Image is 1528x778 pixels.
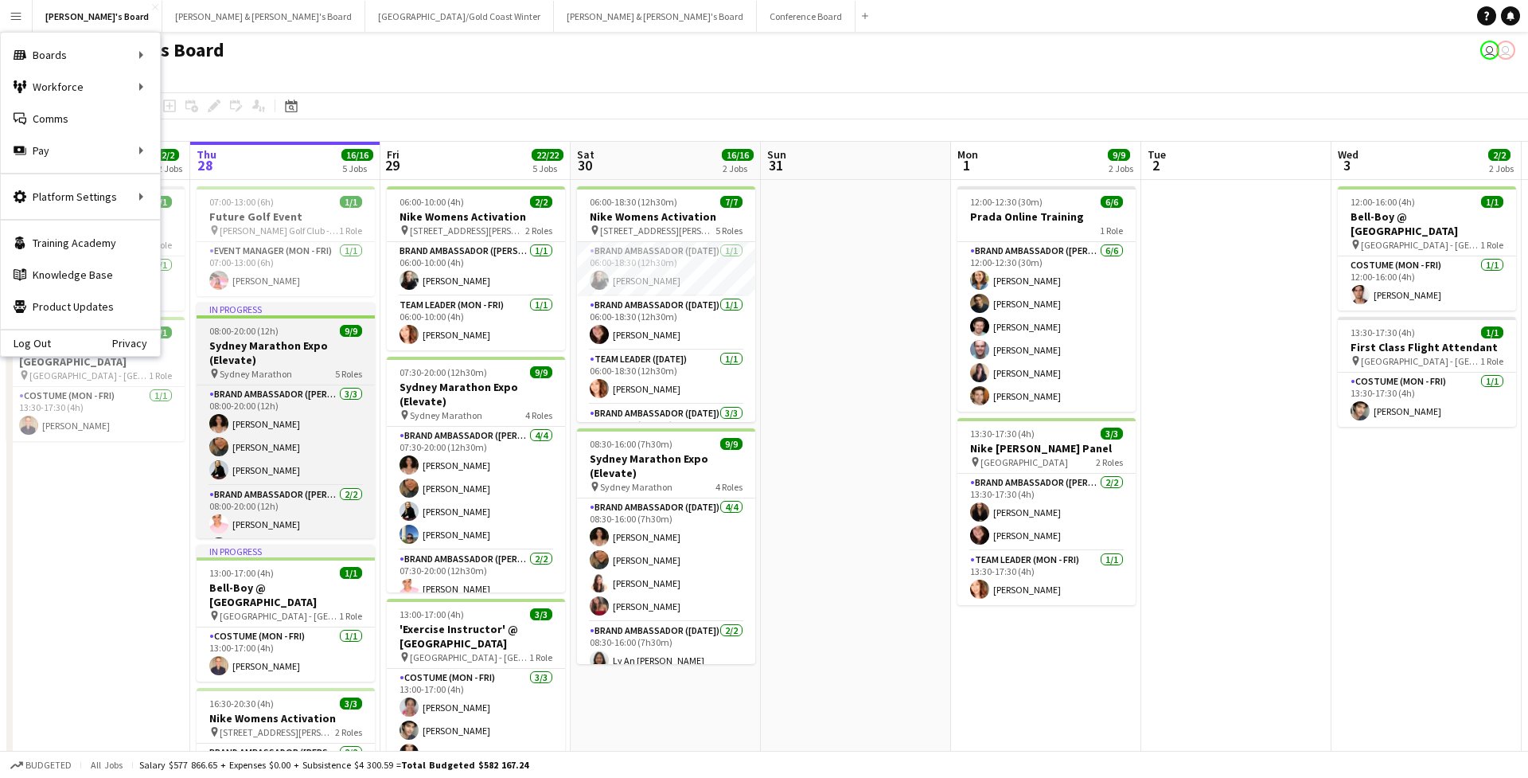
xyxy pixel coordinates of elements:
span: 4 Roles [715,481,743,493]
span: 2/2 [1488,149,1510,161]
app-user-avatar: Tennille Moore [1496,41,1515,60]
span: 9/9 [340,325,362,337]
span: 4 Roles [525,409,552,421]
app-card-role: Brand Ambassador ([PERSON_NAME])2/213:30-17:30 (4h)[PERSON_NAME][PERSON_NAME] [957,474,1136,551]
app-card-role: Brand Ambassador ([PERSON_NAME])6/612:00-12:30 (30m)[PERSON_NAME][PERSON_NAME][PERSON_NAME][PERSO... [957,242,1136,412]
span: 08:30-16:00 (7h30m) [590,438,672,450]
app-card-role: Brand Ambassador ([DATE])3/309:00-18:30 (9h30m) [577,405,755,505]
h3: Sydney Marathon Expo (Elevate) [387,380,565,409]
div: 2 Jobs [1109,162,1133,174]
app-card-role: Brand Ambassador ([PERSON_NAME])2/208:00-20:00 (12h)[PERSON_NAME] [197,486,375,563]
app-job-card: 13:00-17:00 (4h)3/3'Exercise Instructor' @ [GEOGRAPHIC_DATA] [GEOGRAPHIC_DATA] - [GEOGRAPHIC_DATA... [387,599,565,769]
span: 13:00-17:00 (4h) [209,567,274,579]
span: [STREET_ADDRESS][PERSON_NAME] [410,225,525,237]
div: Pay [1,135,160,166]
div: Salary $577 866.65 + Expenses $0.00 + Subsistence $4 300.59 = [139,759,528,771]
span: Tue [1148,147,1166,162]
span: 2 [1145,156,1166,174]
a: Log Out [1,337,51,350]
div: 12:00-12:30 (30m)6/6Prada Online Training1 RoleBrand Ambassador ([PERSON_NAME])6/612:00-12:30 (30... [957,186,1136,412]
h3: 'Exercise Instructor' @ [GEOGRAPHIC_DATA] [387,622,565,651]
button: [GEOGRAPHIC_DATA]/Gold Coast Winter [365,1,554,32]
app-card-role: Costume (Mon - Fri)1/113:00-17:00 (4h)[PERSON_NAME] [197,627,375,682]
app-job-card: 07:00-13:00 (6h)1/1Future Golf Event [PERSON_NAME] Golf Club - [GEOGRAPHIC_DATA]1 RoleEvent Manag... [197,186,375,296]
button: [PERSON_NAME]'s Board [33,1,162,32]
span: 1 Role [149,369,172,381]
span: [GEOGRAPHIC_DATA] [980,456,1068,468]
span: 3/3 [1101,428,1123,440]
h3: Future Golf Event [197,209,375,224]
span: [GEOGRAPHIC_DATA] - [GEOGRAPHIC_DATA] [220,610,339,622]
span: 1 Role [339,610,362,622]
h3: Bell-Boy @ [GEOGRAPHIC_DATA] [1338,209,1516,238]
span: All jobs [88,759,126,771]
app-card-role: Team Leader (Mon - Fri)1/113:30-17:30 (4h)[PERSON_NAME] [957,551,1136,605]
app-job-card: In progress13:00-17:00 (4h)1/1Bell-Boy @ [GEOGRAPHIC_DATA] [GEOGRAPHIC_DATA] - [GEOGRAPHIC_DATA]1... [197,545,375,682]
span: 08:00-20:00 (12h) [209,325,279,337]
span: 9/9 [720,438,743,450]
app-card-role: Brand Ambassador ([DATE])1/106:00-18:30 (12h30m)[PERSON_NAME] [577,296,755,350]
span: Sydney Marathon [410,409,482,421]
div: 2 Jobs [158,162,182,174]
span: Mon [957,147,978,162]
span: 29 [384,156,400,174]
span: 07:30-20:00 (12h30m) [400,366,487,378]
button: Budgeted [8,756,74,774]
app-card-role: Brand Ambassador ([DATE])4/408:30-16:00 (7h30m)[PERSON_NAME][PERSON_NAME][PERSON_NAME][PERSON_NAME] [577,498,755,622]
span: Thu [197,147,216,162]
span: 9/9 [1108,149,1130,161]
span: 12:00-12:30 (30m) [970,196,1043,208]
app-job-card: 06:00-18:30 (12h30m)7/7Nike Womens Activation [STREET_ADDRESS][PERSON_NAME]5 RolesBrand Ambassado... [577,186,755,422]
span: Total Budgeted $582 167.24 [401,759,528,771]
span: 5 Roles [335,368,362,380]
app-card-role: Brand Ambassador ([DATE])2/208:30-16:00 (7h30m)Ly An [PERSON_NAME] [577,622,755,699]
span: 1 Role [1100,225,1123,237]
span: 13:00-17:00 (4h) [400,608,464,620]
span: 13:30-17:30 (4h) [1351,326,1415,338]
app-job-card: In progress08:00-20:00 (12h)9/9Sydney Marathon Expo (Elevate) Sydney Marathon5 RolesBrand Ambassa... [197,303,375,538]
span: 2/2 [530,196,552,208]
span: Sydney Marathon [600,481,672,493]
span: [GEOGRAPHIC_DATA] - [GEOGRAPHIC_DATA] [410,651,529,663]
span: 1 Role [1480,355,1503,367]
span: 28 [194,156,216,174]
span: [STREET_ADDRESS][PERSON_NAME] [220,726,335,738]
div: 07:30-20:00 (12h30m)9/9Sydney Marathon Expo (Elevate) Sydney Marathon4 RolesBrand Ambassador ([PE... [387,357,565,592]
span: [STREET_ADDRESS][PERSON_NAME] [600,225,715,237]
app-card-role: Costume (Mon - Fri)1/113:30-17:30 (4h)[PERSON_NAME] [1338,373,1516,427]
span: 3/3 [340,698,362,710]
span: 1/1 [1481,196,1503,208]
app-card-role: Brand Ambassador ([PERSON_NAME])4/407:30-20:00 (12h30m)[PERSON_NAME][PERSON_NAME][PERSON_NAME][PE... [387,427,565,550]
div: Platform Settings [1,181,160,213]
a: Product Updates [1,291,160,323]
span: 1 Role [339,225,362,237]
h3: Nike Womens Activation [387,209,565,224]
app-job-card: 13:30-17:30 (4h)1/1Bell-Boy @ [GEOGRAPHIC_DATA] [GEOGRAPHIC_DATA] - [GEOGRAPHIC_DATA]1 RoleCostum... [6,317,185,441]
span: Budgeted [25,760,72,771]
button: [PERSON_NAME] & [PERSON_NAME]'s Board [162,1,365,32]
span: 1 Role [1480,239,1503,251]
div: 08:30-16:00 (7h30m)9/9Sydney Marathon Expo (Elevate) Sydney Marathon4 RolesBrand Ambassador ([DAT... [577,428,755,664]
app-card-role: Brand Ambassador ([PERSON_NAME])3/308:00-20:00 (12h)[PERSON_NAME][PERSON_NAME][PERSON_NAME] [197,385,375,486]
span: [GEOGRAPHIC_DATA] - [GEOGRAPHIC_DATA] [1361,355,1480,367]
span: 5 Roles [715,225,743,237]
h3: Nike [PERSON_NAME] Panel [957,441,1136,455]
span: 16/16 [341,149,373,161]
div: 5 Jobs [342,162,372,174]
span: 30 [575,156,594,174]
h3: Nike Womens Activation [197,711,375,725]
span: Fri [387,147,400,162]
span: 2/2 [157,149,179,161]
span: Wed [1338,147,1358,162]
span: 2 Roles [335,726,362,738]
span: Sat [577,147,594,162]
span: 2 Roles [525,225,552,237]
app-job-card: 13:30-17:30 (4h)3/3Nike [PERSON_NAME] Panel [GEOGRAPHIC_DATA]2 RolesBrand Ambassador ([PERSON_NAM... [957,418,1136,605]
app-card-role: Costume (Mon - Fri)1/113:30-17:30 (4h)[PERSON_NAME] [6,387,185,441]
span: 31 [765,156,786,174]
span: 06:00-10:00 (4h) [400,196,464,208]
span: 1 [955,156,978,174]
